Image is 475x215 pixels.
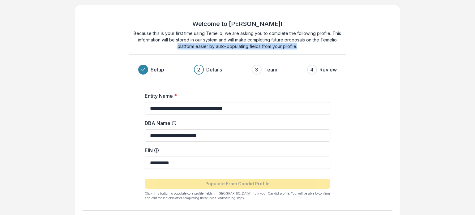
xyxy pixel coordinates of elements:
p: Click this button to populate core profile fields in [GEOGRAPHIC_DATA] from your Candid profile. ... [145,191,330,200]
h2: Welcome to [PERSON_NAME]! [192,20,282,28]
h3: Team [264,66,277,73]
button: Populate From Candid Profile [145,179,330,189]
div: Progress [138,65,337,75]
label: DBA Name [145,119,327,127]
div: 4 [310,66,314,73]
div: 3 [255,66,258,73]
h3: Setup [151,66,164,73]
label: Entity Name [145,92,327,100]
div: 2 [197,66,200,73]
h3: Details [206,66,222,73]
label: EIN [145,147,327,154]
h3: Review [319,66,337,73]
p: Because this is your first time using Temelio, we are asking you to complete the following profil... [129,30,346,49]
